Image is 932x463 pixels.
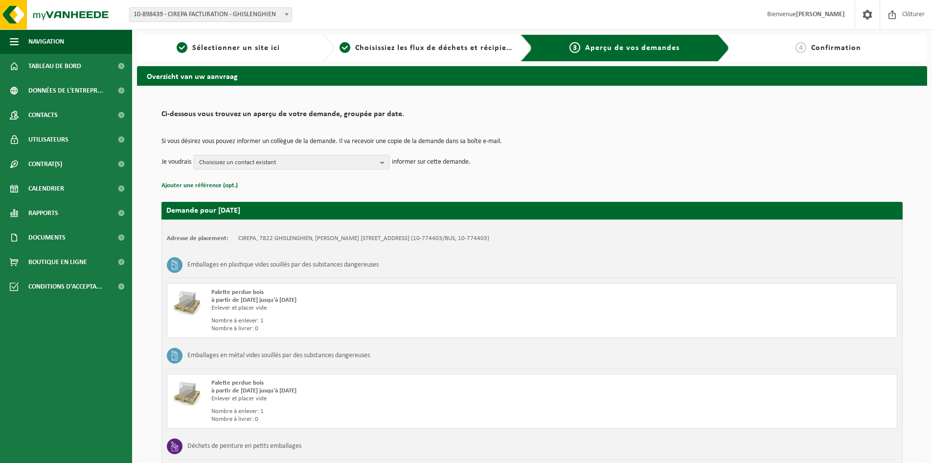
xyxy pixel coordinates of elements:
p: Je voudrais [161,155,191,170]
strong: Adresse de placement: [167,235,228,242]
span: 1 [177,42,187,53]
span: 3 [569,42,580,53]
span: Palette perdue bois [211,289,264,295]
strong: à partir de [DATE] jusqu'à [DATE] [211,297,296,303]
h2: Overzicht van uw aanvraag [137,66,927,85]
span: Utilisateurs [28,127,68,152]
span: Rapports [28,201,58,225]
img: LP-PA-00000-WDN-11.png [172,379,202,409]
h3: Emballages en métal vides souillés par des substances dangereuses [187,348,370,364]
span: Boutique en ligne [28,250,87,274]
td: CIREPA, 7822 GHISLENGHIEN, [PERSON_NAME] [STREET_ADDRESS] (10-774403/BUS, 10-774403) [238,235,489,243]
p: Si vous désirez vous pouvez informer un collègue de la demande. Il va recevoir une copie de la de... [161,138,903,145]
strong: Demande pour [DATE] [166,207,240,215]
span: Confirmation [811,44,861,52]
div: Enlever et placer vide [211,304,571,312]
span: Données de l'entrepr... [28,78,103,103]
h2: Ci-dessous vous trouvez un aperçu de votre demande, groupée par date. [161,110,903,123]
div: Nombre à enlever: 1 [211,317,571,325]
strong: à partir de [DATE] jusqu'à [DATE] [211,388,296,394]
a: 2Choisissiez les flux de déchets et récipients [340,42,513,54]
span: 10-898439 - CIREPA FACTURATION - GHISLENGHIEN [129,7,292,22]
span: Aperçu de vos demandes [585,44,680,52]
div: Enlever et placer vide [211,395,571,403]
strong: [PERSON_NAME] [796,11,845,18]
span: 10-898439 - CIREPA FACTURATION - GHISLENGHIEN [130,8,292,22]
span: Navigation [28,29,64,54]
span: Choisissiez les flux de déchets et récipients [355,44,518,52]
span: Palette perdue bois [211,380,264,386]
span: Contrat(s) [28,152,62,176]
span: Sélectionner un site ici [192,44,280,52]
p: informer sur cette demande. [392,155,471,170]
span: 2 [340,42,350,53]
div: Nombre à enlever: 1 [211,408,571,415]
div: Nombre à livrer: 0 [211,415,571,423]
img: LP-PA-00000-WDN-11.png [172,289,202,318]
span: 4 [796,42,806,53]
span: Contacts [28,103,58,127]
button: Choisissez un contact existant [194,155,389,170]
span: Conditions d'accepta... [28,274,102,299]
span: Tableau de bord [28,54,81,78]
h3: Déchets de peinture en petits emballages [187,439,301,454]
span: Choisissez un contact existant [199,155,376,170]
a: 1Sélectionner un site ici [142,42,315,54]
span: Documents [28,225,66,250]
div: Nombre à livrer: 0 [211,325,571,333]
h3: Emballages en plastique vides souillés par des substances dangereuses [187,257,379,273]
span: Calendrier [28,176,64,201]
button: Ajouter une référence (opt.) [161,179,238,192]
